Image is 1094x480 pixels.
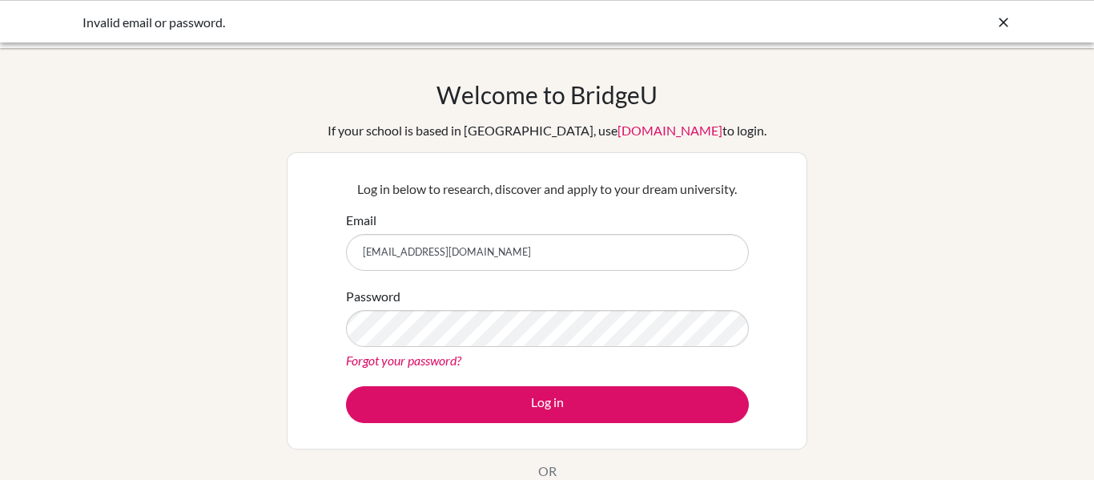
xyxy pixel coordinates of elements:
[346,179,749,199] p: Log in below to research, discover and apply to your dream university.
[346,353,461,368] a: Forgot your password?
[82,13,771,32] div: Invalid email or password.
[328,121,766,140] div: If your school is based in [GEOGRAPHIC_DATA], use to login.
[617,123,722,138] a: [DOMAIN_NAME]
[346,287,400,306] label: Password
[436,80,658,109] h1: Welcome to BridgeU
[346,211,376,230] label: Email
[346,386,749,423] button: Log in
